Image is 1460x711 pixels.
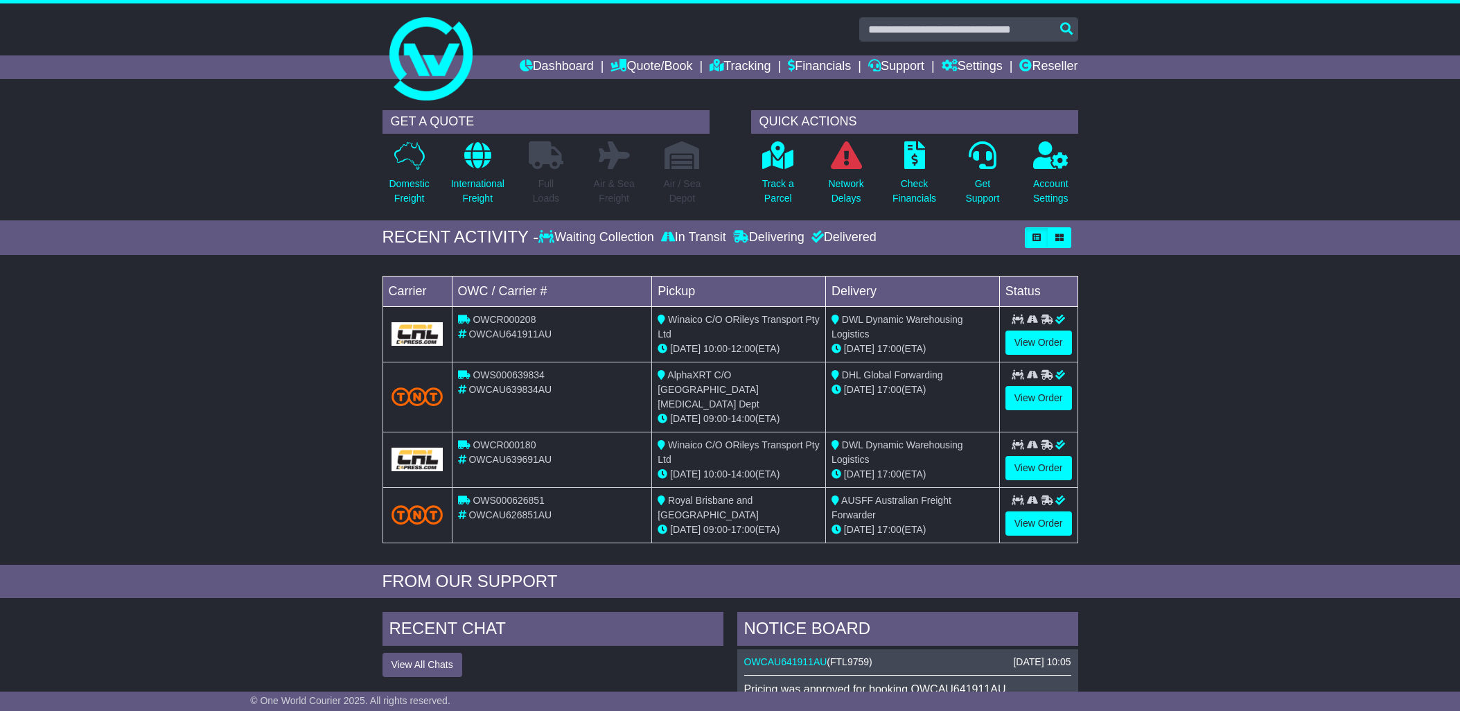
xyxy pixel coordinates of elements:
[744,656,1071,668] div: ( )
[392,448,443,471] img: GetCarrierServiceLogo
[1013,656,1071,668] div: [DATE] 10:05
[658,314,820,340] span: Winaico C/O ORileys Transport Pty Ltd
[382,227,539,247] div: RECENT ACTIVITY -
[832,342,994,356] div: (ETA)
[1032,141,1069,213] a: AccountSettings
[392,322,443,346] img: GetCarrierServiceLogo
[868,55,924,79] a: Support
[392,505,443,524] img: TNT_Domestic.png
[825,276,999,306] td: Delivery
[382,276,452,306] td: Carrier
[703,343,728,354] span: 10:00
[731,343,755,354] span: 12:00
[762,177,794,206] p: Track a Parcel
[877,343,901,354] span: 17:00
[670,468,701,480] span: [DATE]
[658,412,820,426] div: - (ETA)
[468,509,552,520] span: OWCAU626851AU
[670,524,701,535] span: [DATE]
[762,141,795,213] a: Track aParcel
[892,177,936,206] p: Check Financials
[473,314,536,325] span: OWCR000208
[473,439,536,450] span: OWCR000180
[737,612,1078,649] div: NOTICE BOARD
[468,328,552,340] span: OWCAU641911AU
[529,177,563,206] p: Full Loads
[731,413,755,424] span: 14:00
[382,572,1078,592] div: FROM OUR SUPPORT
[658,369,759,410] span: AlphaXRT C/O [GEOGRAPHIC_DATA] [MEDICAL_DATA] Dept
[670,343,701,354] span: [DATE]
[832,523,994,537] div: (ETA)
[942,55,1003,79] a: Settings
[877,384,901,395] span: 17:00
[999,276,1078,306] td: Status
[844,343,874,354] span: [DATE]
[388,141,430,213] a: DomesticFreight
[877,468,901,480] span: 17:00
[710,55,771,79] a: Tracking
[892,141,937,213] a: CheckFinancials
[473,369,545,380] span: OWS000639834
[703,413,728,424] span: 09:00
[473,495,545,506] span: OWS000626851
[730,230,808,245] div: Delivering
[382,110,710,134] div: GET A QUOTE
[389,177,429,206] p: Domestic Freight
[832,314,963,340] span: DWL Dynamic Warehousing Logistics
[744,656,827,667] a: OWCAU641911AU
[965,177,999,206] p: Get Support
[828,177,863,206] p: Network Delays
[670,413,701,424] span: [DATE]
[1005,386,1072,410] a: View Order
[1005,456,1072,480] a: View Order
[827,141,864,213] a: NetworkDelays
[451,177,504,206] p: International Freight
[520,55,594,79] a: Dashboard
[610,55,692,79] a: Quote/Book
[832,383,994,397] div: (ETA)
[965,141,1000,213] a: GetSupport
[744,683,1071,696] p: Pricing was approved for booking OWCAU641911AU.
[844,524,874,535] span: [DATE]
[538,230,657,245] div: Waiting Collection
[452,276,652,306] td: OWC / Carrier #
[664,177,701,206] p: Air / Sea Depot
[832,467,994,482] div: (ETA)
[751,110,1078,134] div: QUICK ACTIONS
[731,524,755,535] span: 17:00
[468,454,552,465] span: OWCAU639691AU
[703,468,728,480] span: 10:00
[844,468,874,480] span: [DATE]
[468,384,552,395] span: OWCAU639834AU
[842,369,943,380] span: DHL Global Forwarding
[844,384,874,395] span: [DATE]
[652,276,826,306] td: Pickup
[594,177,635,206] p: Air & Sea Freight
[830,656,869,667] span: FTL9759
[658,523,820,537] div: - (ETA)
[382,653,462,677] button: View All Chats
[392,387,443,406] img: TNT_Domestic.png
[658,439,820,465] span: Winaico C/O ORileys Transport Pty Ltd
[450,141,505,213] a: InternationalFreight
[808,230,877,245] div: Delivered
[250,695,450,706] span: © One World Courier 2025. All rights reserved.
[382,612,723,649] div: RECENT CHAT
[832,439,963,465] span: DWL Dynamic Warehousing Logistics
[788,55,851,79] a: Financials
[832,495,951,520] span: AUSFF Australian Freight Forwarder
[1033,177,1068,206] p: Account Settings
[658,467,820,482] div: - (ETA)
[658,342,820,356] div: - (ETA)
[877,524,901,535] span: 17:00
[731,468,755,480] span: 14:00
[658,495,759,520] span: Royal Brisbane and [GEOGRAPHIC_DATA]
[1019,55,1078,79] a: Reseller
[703,524,728,535] span: 09:00
[1005,331,1072,355] a: View Order
[1005,511,1072,536] a: View Order
[658,230,730,245] div: In Transit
